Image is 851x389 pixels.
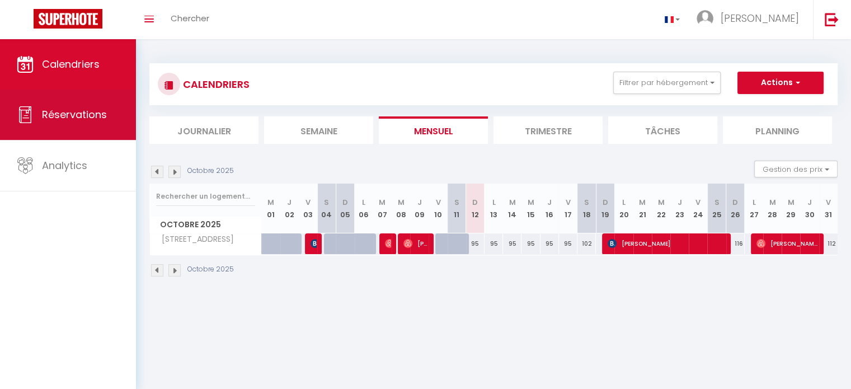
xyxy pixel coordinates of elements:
th: 14 [503,184,521,233]
span: [PERSON_NAME] [721,11,799,25]
div: 95 [540,233,559,254]
span: Réservations [42,107,107,121]
th: 21 [633,184,652,233]
abbr: D [603,197,608,208]
abbr: M [267,197,274,208]
th: 19 [596,184,614,233]
span: [STREET_ADDRESS] [152,233,237,246]
abbr: J [807,197,812,208]
div: 95 [559,233,577,254]
button: Gestion des prix [754,161,838,177]
div: 102 [577,233,596,254]
div: 112 [819,233,838,254]
abbr: J [678,197,682,208]
button: Filtrer par hébergement [613,72,721,94]
abbr: M [769,197,776,208]
abbr: M [639,197,646,208]
img: logout [825,12,839,26]
abbr: M [379,197,385,208]
span: Chercher [171,12,209,24]
abbr: M [398,197,405,208]
th: 23 [670,184,689,233]
th: 22 [652,184,670,233]
th: 13 [485,184,503,233]
th: 03 [299,184,317,233]
div: 95 [466,233,485,254]
abbr: L [362,197,365,208]
abbr: M [788,197,794,208]
th: 11 [448,184,466,233]
li: Tâches [608,116,717,144]
span: [PERSON_NAME] [385,233,391,254]
abbr: M [509,197,516,208]
span: Octobre 2025 [150,217,261,233]
span: [PERSON_NAME] [311,233,317,254]
div: 95 [521,233,540,254]
th: 18 [577,184,596,233]
abbr: L [492,197,496,208]
th: 08 [392,184,410,233]
abbr: V [826,197,831,208]
li: Trimestre [493,116,603,144]
th: 04 [317,184,336,233]
div: 116 [726,233,745,254]
abbr: L [622,197,626,208]
th: 01 [262,184,280,233]
abbr: S [714,197,719,208]
p: Octobre 2025 [187,264,234,275]
th: 06 [355,184,373,233]
th: 26 [726,184,745,233]
span: [PERSON_NAME] [608,233,725,254]
th: 24 [689,184,707,233]
th: 05 [336,184,354,233]
li: Semaine [264,116,373,144]
abbr: D [732,197,738,208]
img: ... [697,10,713,27]
abbr: S [584,197,589,208]
th: 30 [800,184,819,233]
div: 95 [503,233,521,254]
abbr: J [287,197,291,208]
li: Mensuel [379,116,488,144]
th: 07 [373,184,392,233]
li: Journalier [149,116,258,144]
abbr: V [305,197,311,208]
h3: CALENDRIERS [180,72,250,97]
li: Planning [723,116,832,144]
img: Super Booking [34,9,102,29]
th: 02 [280,184,299,233]
p: Octobre 2025 [187,166,234,176]
span: [PERSON_NAME] [403,233,428,254]
th: 10 [429,184,447,233]
th: 16 [540,184,559,233]
abbr: L [752,197,755,208]
div: 95 [485,233,503,254]
span: Analytics [42,158,87,172]
button: Actions [737,72,824,94]
abbr: S [324,197,329,208]
abbr: S [454,197,459,208]
th: 17 [559,184,577,233]
abbr: M [657,197,664,208]
th: 27 [745,184,763,233]
th: 28 [763,184,782,233]
abbr: V [435,197,440,208]
th: 09 [410,184,429,233]
abbr: J [547,197,552,208]
th: 12 [466,184,485,233]
abbr: V [695,197,700,208]
abbr: D [342,197,348,208]
span: Calendriers [42,57,100,71]
abbr: M [528,197,534,208]
th: 31 [819,184,838,233]
th: 20 [614,184,633,233]
input: Rechercher un logement... [156,186,255,207]
th: 25 [707,184,726,233]
span: [PERSON_NAME] [756,233,818,254]
abbr: V [566,197,571,208]
abbr: D [472,197,478,208]
abbr: J [417,197,422,208]
th: 29 [782,184,800,233]
th: 15 [521,184,540,233]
